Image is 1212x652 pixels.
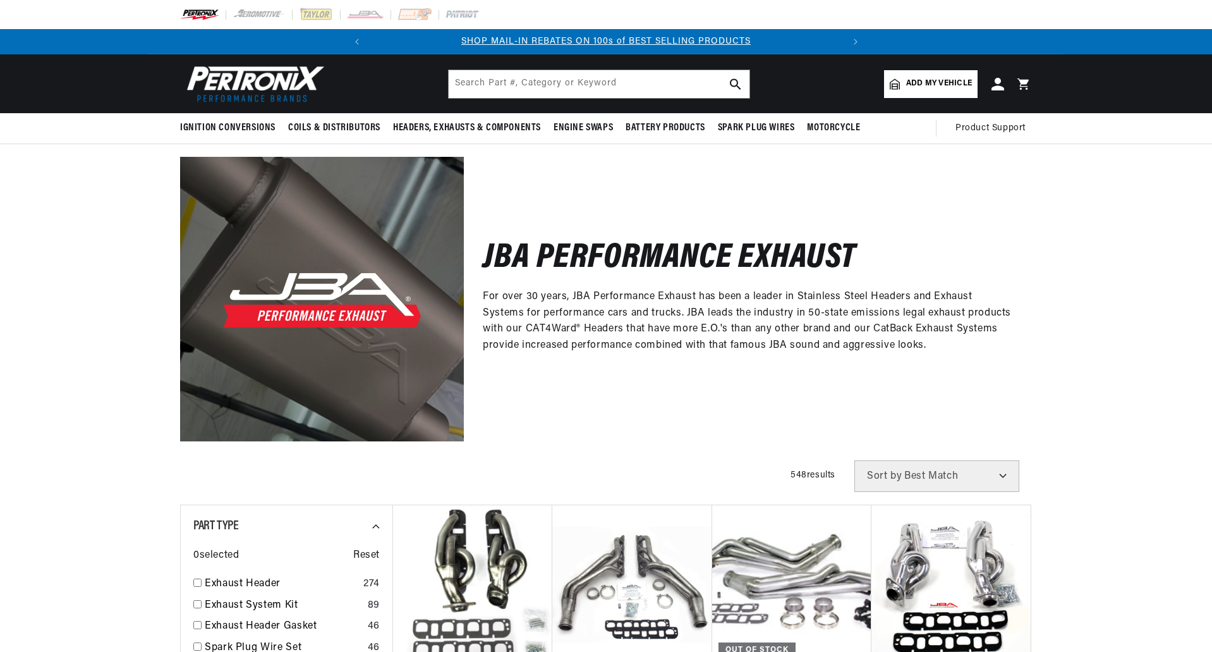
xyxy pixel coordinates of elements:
div: 46 [368,618,380,635]
div: 1 of 2 [370,35,843,49]
summary: Product Support [955,113,1032,144]
a: SHOP MAIL-IN REBATES ON 100s of BEST SELLING PRODUCTS [461,37,751,46]
img: JBA Performance Exhaust [180,157,464,441]
summary: Engine Swaps [547,113,619,143]
button: Translation missing: en.sections.announcements.previous_announcement [344,29,370,54]
input: Search Part #, Category or Keyword [449,70,749,98]
span: Spark Plug Wires [718,121,795,135]
span: Headers, Exhausts & Components [393,121,541,135]
button: search button [722,70,749,98]
span: Engine Swaps [554,121,613,135]
summary: Coils & Distributors [282,113,387,143]
summary: Motorcycle [801,113,866,143]
span: Coils & Distributors [288,121,380,135]
span: Ignition Conversions [180,121,276,135]
span: 0 selected [193,548,239,564]
summary: Headers, Exhausts & Components [387,113,547,143]
span: Add my vehicle [906,78,972,90]
div: 89 [368,598,380,614]
h2: JBA Performance Exhaust [483,244,856,274]
a: Exhaust Header [205,576,358,593]
a: Exhaust Header Gasket [205,618,363,635]
slideshow-component: Translation missing: en.sections.announcements.announcement_bar [148,29,1064,54]
span: Motorcycle [807,121,860,135]
div: 274 [363,576,380,593]
a: Add my vehicle [884,70,978,98]
summary: Ignition Conversions [180,113,282,143]
span: Battery Products [626,121,705,135]
summary: Battery Products [619,113,712,143]
a: Exhaust System Kit [205,598,363,614]
select: Sort by [854,460,1019,492]
summary: Spark Plug Wires [712,113,801,143]
span: Sort by [867,471,902,481]
button: Translation missing: en.sections.announcements.next_announcement [843,29,868,54]
p: For over 30 years, JBA Performance Exhaust has been a leader in Stainless Steel Headers and Exhau... [483,289,1013,354]
div: Announcement [370,35,843,49]
span: Part Type [193,520,238,532]
span: 548 results [791,471,835,480]
img: Pertronix [180,62,325,106]
span: Product Support [955,121,1026,135]
span: Reset [353,548,380,564]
